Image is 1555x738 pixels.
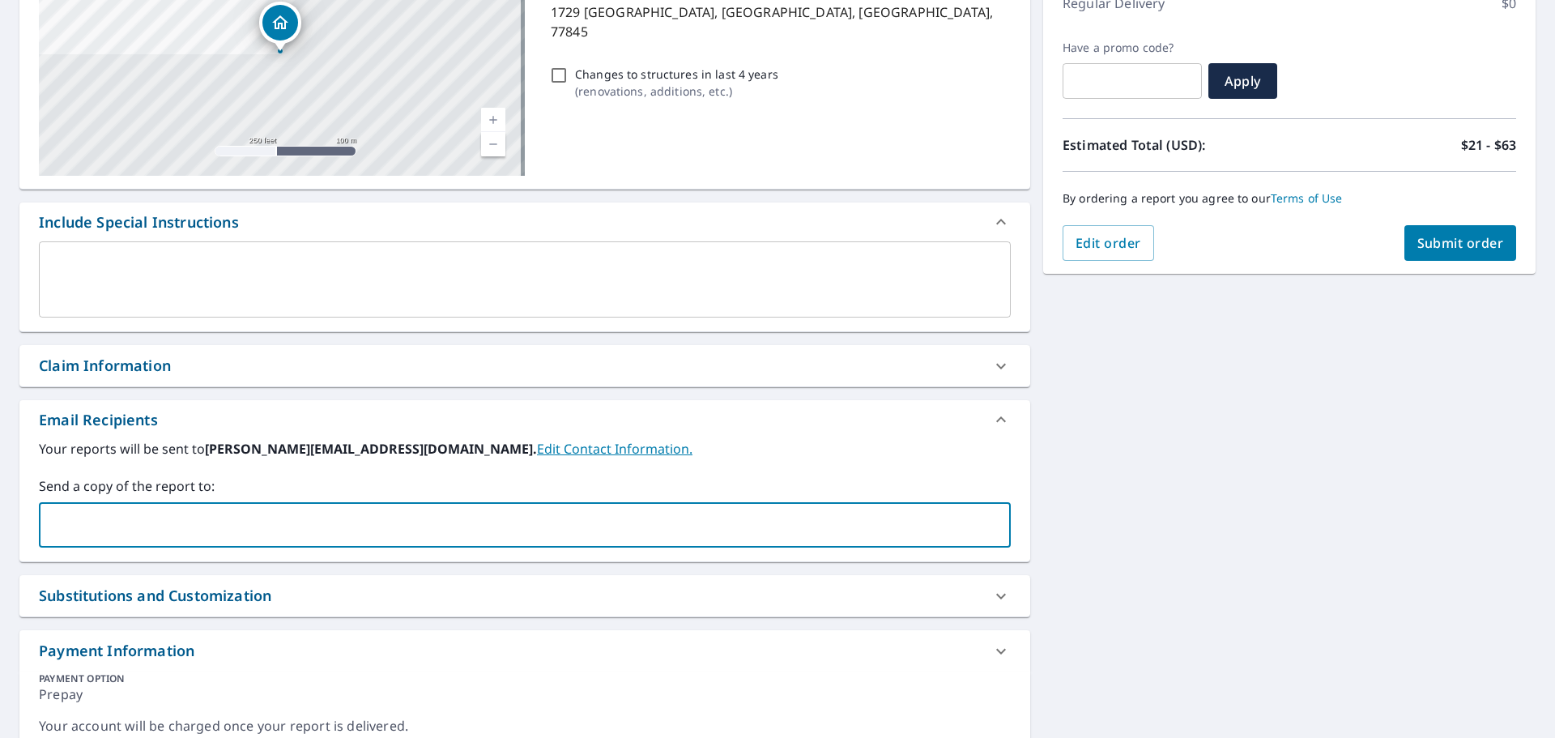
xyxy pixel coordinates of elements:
[39,439,1011,459] label: Your reports will be sent to
[537,440,692,458] a: EditContactInfo
[205,440,537,458] b: [PERSON_NAME][EMAIL_ADDRESS][DOMAIN_NAME].
[1221,72,1264,90] span: Apply
[39,717,1011,736] div: Your account will be charged once your report is delivered.
[19,575,1030,616] div: Substitutions and Customization
[39,640,194,662] div: Payment Information
[19,630,1030,672] div: Payment Information
[19,203,1030,241] div: Include Special Instructions
[39,672,1011,685] div: PAYMENT OPTION
[39,685,1011,717] div: Prepay
[1063,135,1289,155] p: Estimated Total (USD):
[1271,190,1343,206] a: Terms of Use
[1076,234,1141,252] span: Edit order
[481,132,505,156] a: Current Level 17, Zoom Out
[39,585,271,607] div: Substitutions and Customization
[575,66,778,83] p: Changes to structures in last 4 years
[481,108,505,132] a: Current Level 17, Zoom In
[1208,63,1277,99] button: Apply
[551,2,1004,41] p: 1729 [GEOGRAPHIC_DATA], [GEOGRAPHIC_DATA], [GEOGRAPHIC_DATA], 77845
[1063,225,1154,261] button: Edit order
[39,409,158,431] div: Email Recipients
[575,83,778,100] p: ( renovations, additions, etc. )
[1063,41,1202,55] label: Have a promo code?
[1417,234,1504,252] span: Submit order
[19,345,1030,386] div: Claim Information
[39,211,239,233] div: Include Special Instructions
[1404,225,1517,261] button: Submit order
[39,355,171,377] div: Claim Information
[19,400,1030,439] div: Email Recipients
[1063,191,1516,206] p: By ordering a report you agree to our
[39,476,1011,496] label: Send a copy of the report to:
[259,2,301,52] div: Dropped pin, building 1, Residential property, 1729 Twin Pond Cir College Station, TX 77845
[1461,135,1516,155] p: $21 - $63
